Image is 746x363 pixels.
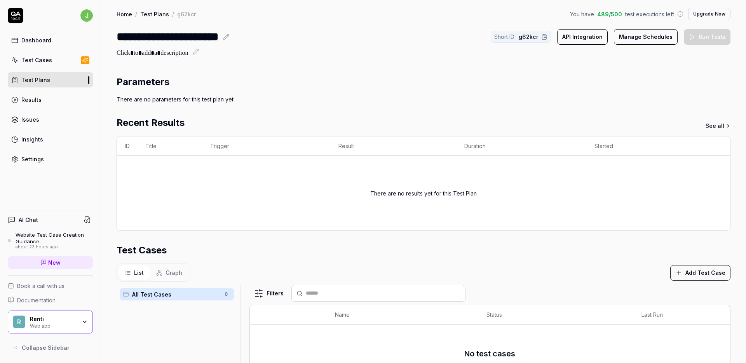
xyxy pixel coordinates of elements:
[117,75,169,89] h2: Parameters
[166,269,182,277] span: Graph
[8,311,93,334] button: RRentiWeb app
[479,305,634,325] th: Status
[327,305,478,325] th: Name
[16,244,93,250] div: about 23 hours ago
[21,155,44,163] div: Settings
[21,76,50,84] div: Test Plans
[8,152,93,167] a: Settings
[8,112,93,127] a: Issues
[8,232,93,250] a: Website Test Case Creation Guidanceabout 23 hours ago
[8,296,93,304] a: Documentation
[140,10,169,18] a: Test Plans
[670,265,730,281] button: Add Test Case
[132,290,220,298] span: All Test Cases
[684,29,730,45] button: Run Tests
[17,296,56,304] span: Documentation
[202,136,331,156] th: Trigger
[706,122,730,130] a: See all
[138,136,202,156] th: Title
[457,136,586,156] th: Duration
[117,243,167,257] h2: Test Cases
[8,282,93,290] a: Book a call with us
[135,10,137,18] div: /
[21,135,43,143] div: Insights
[221,290,231,299] span: 0
[634,305,715,325] th: Last Run
[494,33,516,41] span: Short ID:
[119,265,150,280] button: List
[80,9,93,22] span: j
[8,132,93,147] a: Insights
[177,10,196,18] div: g62kcr
[8,340,93,355] button: Collapse Sidebar
[48,258,61,267] span: New
[8,256,93,269] a: New
[21,115,39,124] div: Issues
[587,136,715,156] th: Started
[519,33,538,41] span: g62kcr
[21,56,52,64] div: Test Cases
[22,344,70,352] span: Collapse Sidebar
[21,96,42,104] div: Results
[249,286,288,301] button: Filters
[13,316,25,328] span: R
[16,232,93,244] div: Website Test Case Creation Guidance
[134,269,144,277] span: List
[80,8,93,23] button: j
[19,216,38,224] h4: AI Chat
[30,316,77,323] div: Renti
[8,33,93,48] a: Dashboard
[8,52,93,68] a: Test Cases
[597,10,622,18] span: 489 / 500
[172,10,174,18] div: /
[688,8,730,20] button: Upgrade Now
[117,116,185,130] h2: Recent Results
[614,29,678,45] button: Manage Schedules
[557,29,608,45] button: API Integration
[370,165,477,221] div: There are no results yet for this Test Plan
[17,282,64,290] span: Book a call with us
[117,136,138,156] th: ID
[8,92,93,107] a: Results
[150,265,188,280] button: Graph
[570,10,594,18] span: You have
[117,10,132,18] a: Home
[8,72,93,87] a: Test Plans
[21,36,51,44] div: Dashboard
[331,136,457,156] th: Result
[625,10,674,18] span: test executions left
[464,348,515,360] h3: No test cases
[30,322,77,328] div: Web app
[117,95,730,103] div: There are no parameters for this test plan yet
